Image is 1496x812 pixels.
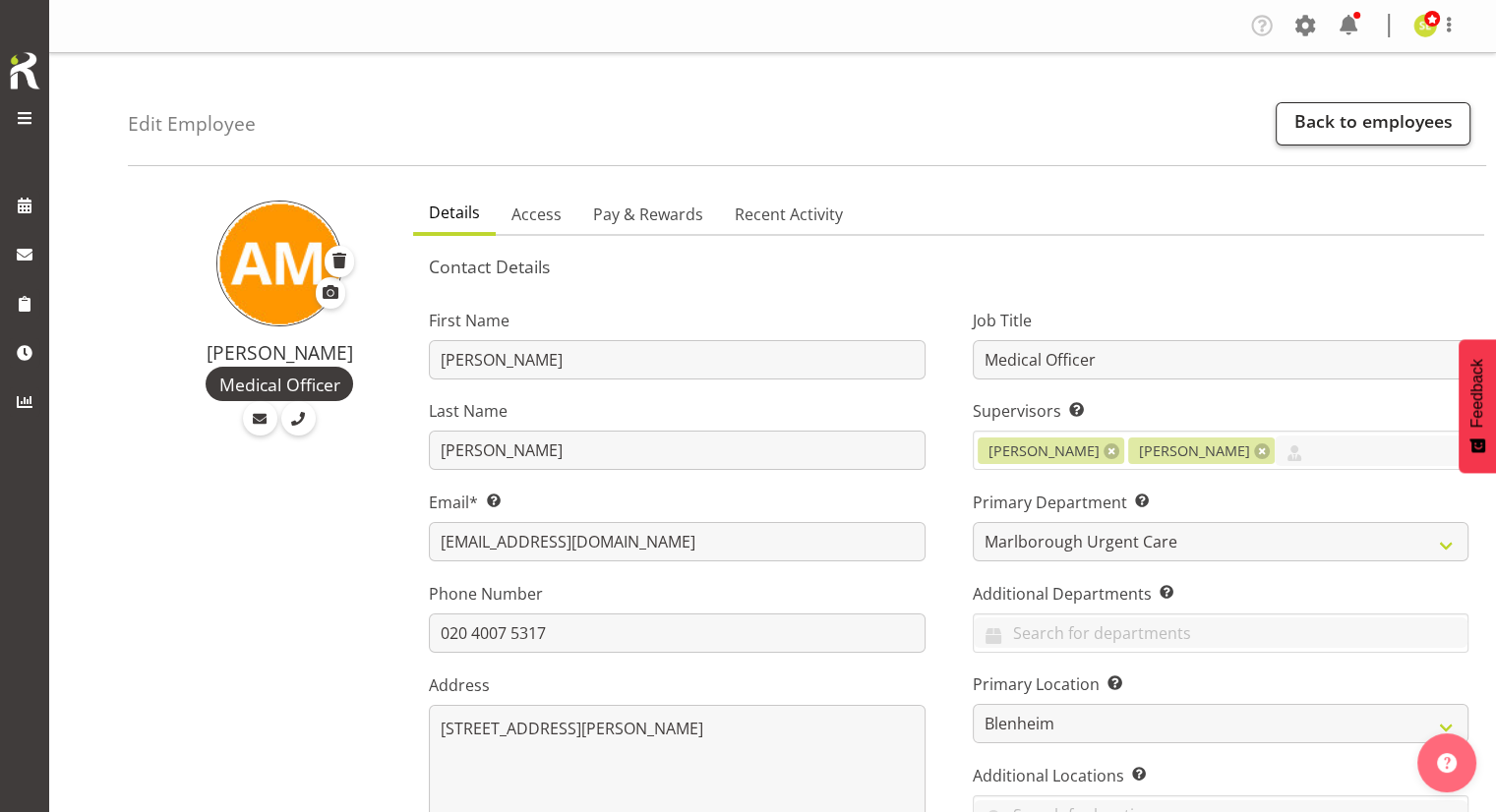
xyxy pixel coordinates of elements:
[429,431,925,470] input: Last Name
[973,399,1468,423] label: Supervisors
[973,672,1468,696] label: Primary Location
[429,582,925,606] label: Phone Number
[1459,339,1496,473] button: Feedback - Show survey
[973,764,1468,787] label: Additional Locations
[974,617,1467,648] input: Search for departments
[429,522,925,561] input: Email Address
[429,340,925,379] input: First Name
[5,49,44,92] img: Rosterit icon logo
[128,113,256,135] h4: Edit Employee
[1437,753,1457,773] img: help-xxl-2.png
[1468,359,1486,428] span: Feedback
[973,491,1468,514] label: Primary Department
[216,201,342,326] img: alexandra-madigan11823.jpg
[243,401,277,435] a: Email Employee
[1413,14,1437,37] img: sarah-edwards11800.jpg
[429,256,1468,277] h5: Contact Details
[281,401,316,435] a: Call Employee
[429,201,480,224] span: Details
[973,582,1468,606] label: Additional Departments
[429,399,925,423] label: Last Name
[1139,440,1250,462] span: [PERSON_NAME]
[973,309,1468,332] label: Job Title
[735,203,843,226] span: Recent Activity
[429,673,925,697] label: Address
[219,372,340,397] span: Medical Officer
[988,440,1100,462] span: [PERSON_NAME]
[169,342,389,364] h4: [PERSON_NAME]
[429,491,925,514] label: Email*
[1276,102,1470,145] a: Back to employees
[429,613,925,653] input: Phone Number
[429,309,925,332] label: First Name
[511,203,562,226] span: Access
[593,203,703,226] span: Pay & Rewards
[973,340,1468,379] input: Job Title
